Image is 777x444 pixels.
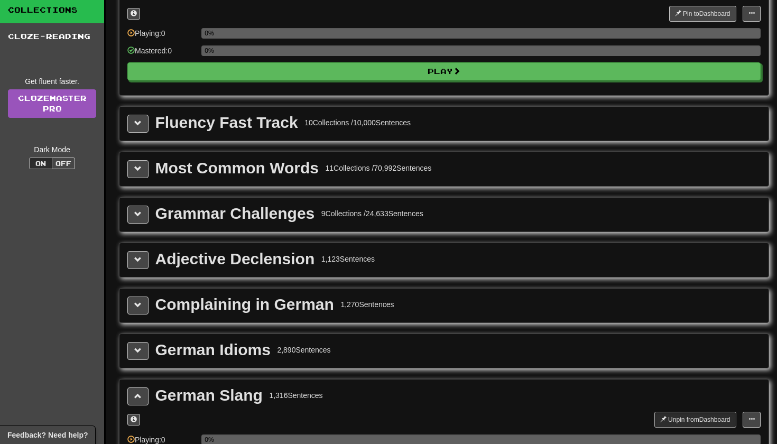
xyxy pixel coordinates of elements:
div: German Slang [155,387,263,403]
div: Grammar Challenges [155,206,315,221]
button: Off [52,158,75,169]
button: Unpin fromDashboard [654,412,736,428]
div: 9 Collections / 24,633 Sentences [321,208,423,219]
div: 2,890 Sentences [277,345,330,355]
div: 11 Collections / 70,992 Sentences [325,163,431,173]
div: Adjective Declension [155,251,315,267]
div: Get fluent faster. [8,76,96,87]
div: Dark Mode [8,144,96,155]
span: Open feedback widget [7,430,88,440]
button: Pin toDashboard [669,6,736,22]
div: 1,123 Sentences [321,254,375,264]
div: 10 Collections / 10,000 Sentences [304,117,411,128]
div: Most Common Words [155,160,319,176]
div: Playing: 0 [127,28,196,45]
button: On [29,158,52,169]
a: ClozemasterPro [8,89,96,118]
div: Mastered: 0 [127,45,196,63]
div: 1,270 Sentences [340,299,394,310]
div: Fluency Fast Track [155,115,298,131]
div: German Idioms [155,342,271,358]
button: Play [127,62,761,80]
div: 1,316 Sentences [269,390,322,401]
div: Complaining in German [155,297,334,312]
